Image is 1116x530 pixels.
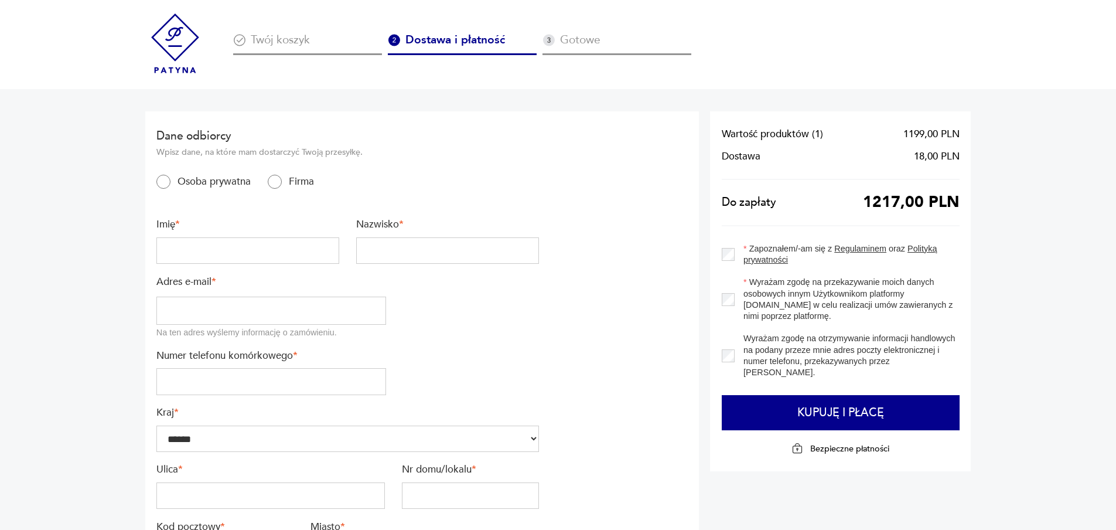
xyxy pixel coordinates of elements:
label: Zapoznałem/-am się z oraz [735,243,960,266]
img: Ikona [542,34,555,46]
img: Ikona [388,34,400,46]
img: Ikona [233,34,245,46]
label: Kraj [156,406,539,420]
div: Dostawa i płatność [388,34,537,55]
button: Kupuję i płacę [722,395,960,430]
label: Wyrażam zgodę na przekazywanie moich danych osobowych innym Użytkownikom platformy [DOMAIN_NAME] ... [735,277,960,322]
p: Bezpieczne płatności [810,443,889,454]
label: Wyrażam zgodę na otrzymywanie informacji handlowych na podany przeze mnie adres poczty elektronic... [735,333,960,378]
span: Dostawa [722,151,760,162]
label: Firma [282,175,314,189]
span: 18,00 PLN [914,151,960,162]
img: Patyna - sklep z meblami i dekoracjami vintage [145,13,205,73]
span: Do zapłaty [722,197,776,208]
a: Polityką prywatności [743,244,937,264]
h2: Dane odbiorcy [156,128,539,144]
label: Nazwisko [356,218,539,232]
span: 1199,00 PLN [903,128,960,140]
div: Gotowe [542,34,691,55]
span: 1217,00 PLN [863,197,960,208]
img: Ikona kłódki [791,443,803,454]
label: Osoba prywatna [170,175,251,189]
label: Adres e-mail [156,276,386,289]
label: Imię [156,218,339,232]
a: Regulaminem [834,244,886,253]
div: Twój koszyk [233,34,382,55]
span: Wartość produktów ( 1 ) [722,128,823,140]
label: Nr domu/lokalu [402,463,539,477]
p: Wpisz dane, na które mam dostarczyć Twoją przesyłkę. [156,147,539,158]
label: Numer telefonu komórkowego [156,349,386,363]
div: Na ten adres wyślemy informację o zamówieniu. [156,327,386,338]
label: Ulica [156,463,385,477]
